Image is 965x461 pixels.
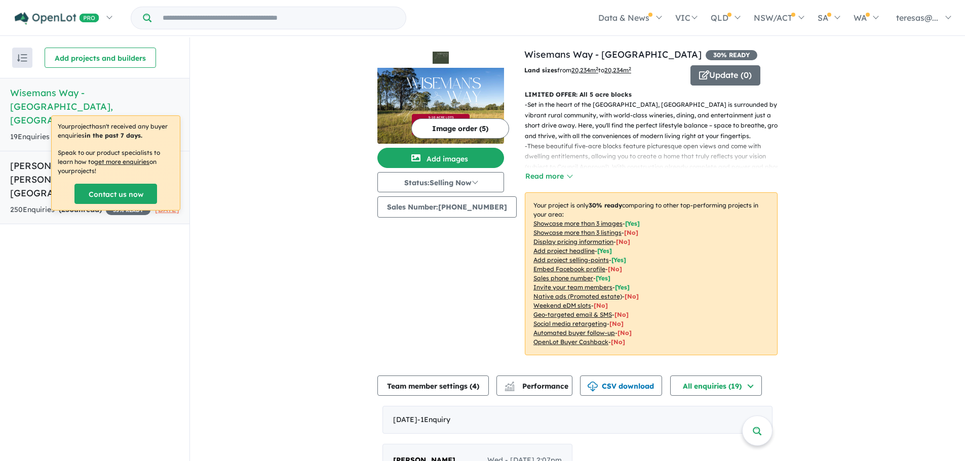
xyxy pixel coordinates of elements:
[594,302,608,309] span: [No]
[706,50,757,60] span: 30 % READY
[377,375,489,396] button: Team member settings (4)
[533,302,591,309] u: Weekend eDM slots
[614,311,629,318] span: [No]
[533,329,615,337] u: Automated buyer follow-up
[533,311,612,318] u: Geo-targeted email & SMS
[61,205,74,214] span: 250
[381,52,500,64] img: Wisemans Way - Sedgefield Logo
[533,292,622,300] u: Native ads (Promoted estate)
[596,66,598,71] sup: 2
[10,131,99,143] div: 19 Enquir ies
[609,320,624,327] span: [No]
[611,338,625,346] span: [No]
[596,274,610,282] span: [ Yes ]
[896,13,938,23] span: teresas@...
[17,54,27,62] img: sort.svg
[616,238,630,245] span: [ No ]
[533,220,623,227] u: Showcase more than 3 images
[94,158,149,165] u: get more enquiries
[377,68,504,144] img: Wisemans Way - Sedgefield
[10,204,150,216] div: 250 Enquir ies
[377,148,504,168] button: Add images
[580,375,662,396] button: CSV download
[571,66,598,74] u: 20,234 m
[611,256,626,264] span: [ Yes ]
[625,292,639,300] span: [No]
[533,247,595,255] u: Add project headline
[505,382,514,387] img: line-chart.svg
[506,382,568,391] span: Performance
[533,265,605,273] u: Embed Facebook profile
[153,7,404,29] input: Try estate name, suburb, builder or developer
[74,184,157,204] a: Contact us now
[533,256,609,264] u: Add project selling-points
[624,229,638,236] span: [ No ]
[525,100,786,141] p: - Set in the heart of the [GEOGRAPHIC_DATA], [GEOGRAPHIC_DATA] is surrounded by a vibrant rural c...
[58,148,174,176] p: Speak to our product specialists to learn how to on your projects !
[533,283,612,291] u: Invite your team members
[608,265,622,273] span: [ No ]
[58,122,174,140] p: Your project hasn't received any buyer enquiries
[525,171,572,182] button: Read more
[524,49,702,60] a: Wisemans Way - [GEOGRAPHIC_DATA]
[670,375,762,396] button: All enquiries (19)
[615,283,630,291] span: [ Yes ]
[533,320,607,327] u: Social media retargeting
[625,220,640,227] span: [ Yes ]
[629,66,631,71] sup: 2
[417,415,450,424] span: - 1 Enquir y
[617,329,632,337] span: [No]
[533,229,622,236] u: Showcase more than 3 listings
[604,66,631,74] u: 20,234 m
[382,406,773,434] div: [DATE]
[533,338,608,346] u: OpenLot Buyer Cashback
[533,274,593,282] u: Sales phone number
[10,159,179,200] h5: [PERSON_NAME] Rise Estate - [PERSON_NAME] , [GEOGRAPHIC_DATA]
[45,48,156,68] button: Add projects and builders
[525,192,778,355] p: Your project is only comparing to other top-performing projects in your area: - - - - - - - - - -...
[524,66,557,74] b: Land sizes
[85,132,142,139] b: in the past 7 days.
[411,118,509,139] button: Image order (5)
[525,141,786,183] p: - These beautiful five-acre blocks feature picturesque open views and come with dwelling entitlem...
[505,385,515,391] img: bar-chart.svg
[588,382,598,392] img: download icon
[525,90,778,100] p: LIMITED OFFER: All 5 acre blocks
[377,196,517,218] button: Sales Number:[PHONE_NUMBER]
[472,382,477,391] span: 4
[59,205,102,214] strong: ( unread)
[597,247,612,255] span: [ Yes ]
[598,66,631,74] span: to
[690,65,760,86] button: Update (0)
[524,65,683,75] p: from
[533,238,613,245] u: Display pricing information
[377,172,504,192] button: Status:Selling Now
[377,48,504,144] a: Wisemans Way - Sedgefield LogoWisemans Way - Sedgefield
[589,201,622,209] b: 30 % ready
[10,86,179,127] h5: Wisemans Way - [GEOGRAPHIC_DATA] , [GEOGRAPHIC_DATA]
[496,375,572,396] button: Performance
[155,205,179,214] span: [DATE]
[15,12,99,25] img: Openlot PRO Logo White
